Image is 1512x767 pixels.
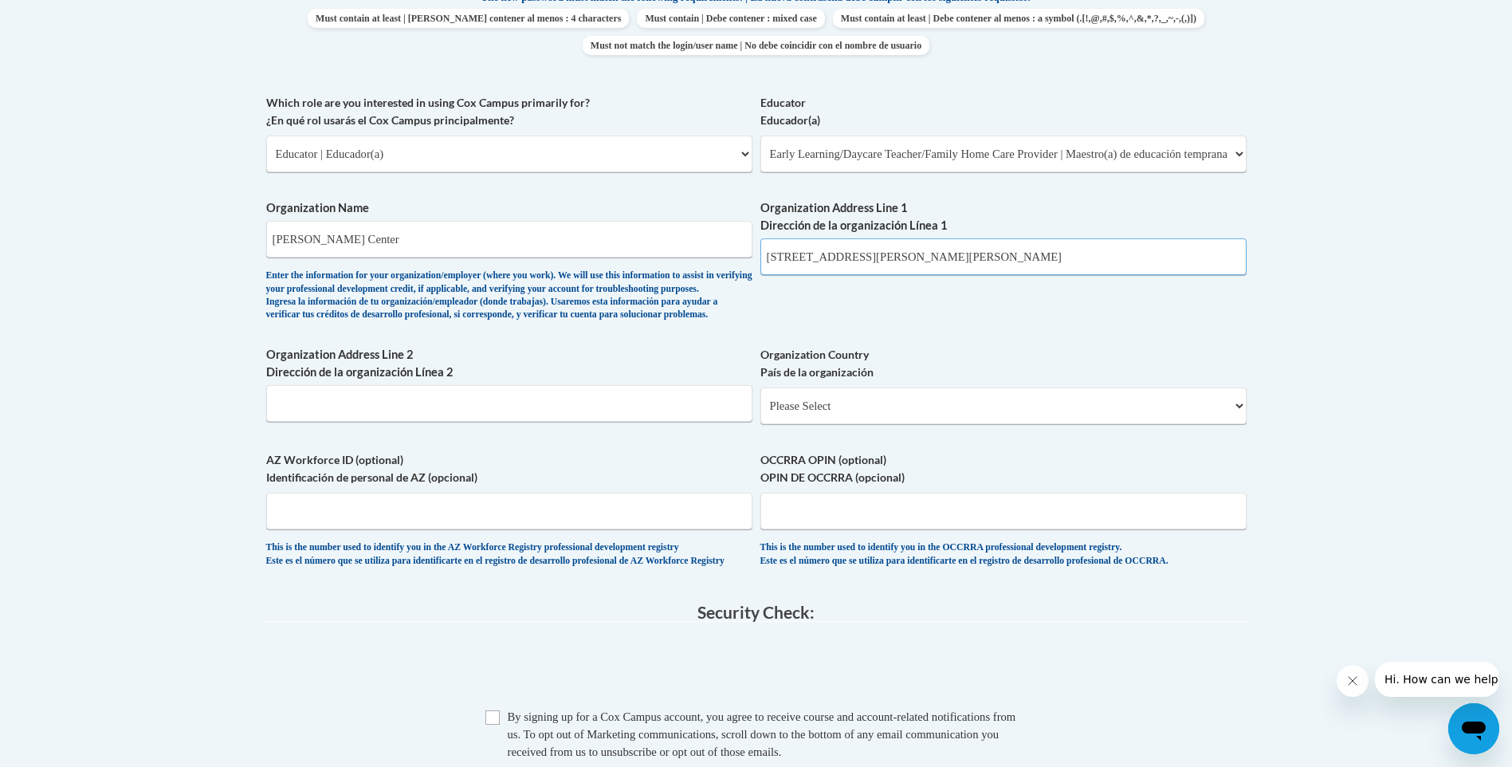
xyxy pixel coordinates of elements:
[583,36,929,55] span: Must not match the login/user name | No debe coincidir con el nombre de usuario
[760,541,1247,568] div: This is the number used to identify you in the OCCRRA professional development registry. Este es ...
[1448,703,1499,754] iframe: Button to launch messaging window
[1375,662,1499,697] iframe: Message from company
[760,94,1247,129] label: Educator Educador(a)
[635,638,878,700] iframe: reCAPTCHA
[266,346,752,381] label: Organization Address Line 2 Dirección de la organización Línea 2
[637,9,824,28] span: Must contain | Debe contener : mixed case
[266,269,752,322] div: Enter the information for your organization/employer (where you work). We will use this informati...
[697,602,815,622] span: Security Check:
[266,94,752,129] label: Which role are you interested in using Cox Campus primarily for? ¿En qué rol usarás el Cox Campus...
[266,541,752,568] div: This is the number used to identify you in the AZ Workforce Registry professional development reg...
[760,199,1247,234] label: Organization Address Line 1 Dirección de la organización Línea 1
[760,346,1247,381] label: Organization Country País de la organización
[760,451,1247,486] label: OCCRRA OPIN (optional) OPIN DE OCCRRA (opcional)
[1337,665,1369,697] iframe: Close message
[308,9,629,28] span: Must contain at least | [PERSON_NAME] contener al menos : 4 characters
[760,238,1247,275] input: Metadata input
[266,221,752,258] input: Metadata input
[266,199,752,217] label: Organization Name
[266,385,752,422] input: Metadata input
[833,9,1204,28] span: Must contain at least | Debe contener al menos : a symbol (.[!,@,#,$,%,^,&,*,?,_,~,-,(,)])
[508,710,1016,758] span: By signing up for a Cox Campus account, you agree to receive course and account-related notificat...
[266,451,752,486] label: AZ Workforce ID (optional) Identificación de personal de AZ (opcional)
[10,11,129,24] span: Hi. How can we help?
